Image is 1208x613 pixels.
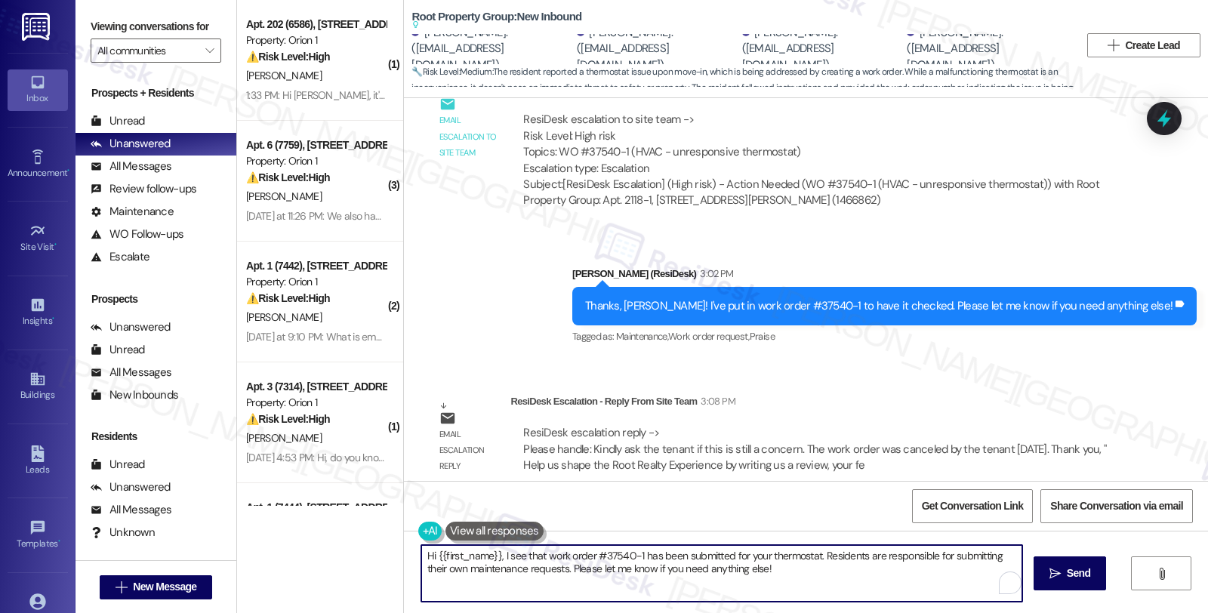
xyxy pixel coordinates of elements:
[91,502,171,518] div: All Messages
[8,292,68,333] a: Insights •
[572,325,1197,347] div: Tagged as:
[246,189,322,203] span: [PERSON_NAME]
[439,427,498,475] div: Email escalation reply
[1067,565,1090,581] span: Send
[91,159,171,174] div: All Messages
[246,395,386,411] div: Property: Orion 1
[585,298,1173,314] div: Thanks, [PERSON_NAME]! I've put in work order #37540-1 to have it checked. Please let me know if ...
[91,525,155,541] div: Unknown
[411,25,573,73] div: [PERSON_NAME]. ([EMAIL_ADDRESS][DOMAIN_NAME])
[246,330,449,343] div: [DATE] at 9:10 PM: What is emergency number
[523,177,1114,209] div: Subject: [ResiDesk Escalation] (High risk) - Action Needed (WO #37540-1 (HVAC - unresponsive ther...
[246,274,386,290] div: Property: Orion 1
[742,25,904,73] div: [PERSON_NAME]. ([EMAIL_ADDRESS][DOMAIN_NAME])
[67,165,69,176] span: •
[1049,568,1061,580] i: 
[922,498,1024,514] span: Get Conversation Link
[1087,33,1200,57] button: Create Lead
[91,342,145,358] div: Unread
[246,171,330,183] strong: ⚠️ Risk Level: High
[91,113,145,129] div: Unread
[246,69,322,82] span: [PERSON_NAME]
[246,431,322,445] span: [PERSON_NAME]
[91,136,171,152] div: Unanswered
[439,112,498,161] div: Email escalation to site team
[54,239,57,250] span: •
[1125,38,1179,54] span: Create Lead
[91,204,174,220] div: Maintenance
[421,545,1022,602] textarea: To enrich screen reader interactions, please activate Accessibility in Grammarly extension settings
[8,441,68,482] a: Leads
[523,425,1106,473] div: ResiDesk escalation reply -> Please handle: Kindly ask the tenant if this is still a concern. The...
[1156,568,1167,580] i: 
[52,313,54,324] span: •
[116,581,127,593] i: 
[246,17,386,32] div: Apt. 202 (6586), [STREET_ADDRESS]
[75,85,236,101] div: Prospects + Residents
[411,66,492,78] strong: 🔧 Risk Level: Medium
[91,365,171,380] div: All Messages
[246,310,322,324] span: [PERSON_NAME]
[75,429,236,445] div: Residents
[1034,556,1107,590] button: Send
[1108,39,1119,51] i: 
[8,218,68,259] a: Site Visit •
[246,292,330,304] strong: ⚠️ Risk Level: High
[8,69,68,110] a: Inbox
[8,515,68,556] a: Templates •
[246,32,386,48] div: Property: Orion 1
[205,45,214,57] i: 
[907,25,1068,73] div: [PERSON_NAME]. ([EMAIL_ADDRESS][DOMAIN_NAME])
[411,8,581,33] b: Root Property Group: New Inbound
[91,387,178,403] div: New Inbounds
[97,39,197,63] input: All communities
[697,393,735,409] div: 3:08 PM
[510,393,1127,414] div: ResiDesk Escalation - Reply From Site Team
[91,319,171,335] div: Unanswered
[91,181,196,197] div: Review follow-ups
[246,413,330,425] strong: ⚠️ Risk Level: High
[100,575,212,599] button: New Message
[912,489,1034,523] button: Get Conversation Link
[246,209,923,223] div: [DATE] at 11:26 PM: We also have another package from USPS that was supposed to come in, but it's...
[1050,498,1183,514] span: Share Conversation via email
[75,291,236,307] div: Prospects
[696,266,733,282] div: 3:02 PM
[58,536,60,547] span: •
[246,137,386,153] div: Apt. 6 (7759), [STREET_ADDRESS]
[411,64,1080,112] span: : The resident reported a thermostat issue upon move-in, which is being addressed by creating a w...
[91,15,221,39] label: Viewing conversations for
[8,366,68,407] a: Buildings
[616,330,668,343] span: Maintenance ,
[133,579,196,595] span: New Message
[246,51,330,63] strong: ⚠️ Risk Level: High
[577,25,738,73] div: [PERSON_NAME]. ([EMAIL_ADDRESS][DOMAIN_NAME])
[91,249,149,265] div: Escalate
[246,500,386,516] div: Apt. 1 (7444), [STREET_ADDRESS]
[246,258,386,274] div: Apt. 1 (7442), [STREET_ADDRESS]
[1040,489,1193,523] button: Share Conversation via email
[572,266,1197,287] div: [PERSON_NAME] (ResiDesk)
[668,330,750,343] span: Work order request ,
[523,112,1114,177] div: ResiDesk escalation to site team -> Risk Level: High risk Topics: WO #37540-1 (HVAC - unresponsiv...
[246,379,386,395] div: Apt. 3 (7314), [STREET_ADDRESS]
[22,13,53,41] img: ResiDesk Logo
[91,479,171,495] div: Unanswered
[246,153,386,169] div: Property: Orion 1
[246,451,704,464] div: [DATE] 4:53 PM: Hi, do you know when maintenance will take care of the issues with the water and ...
[91,226,183,242] div: WO Follow-ups
[91,457,145,473] div: Unread
[750,330,775,343] span: Praise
